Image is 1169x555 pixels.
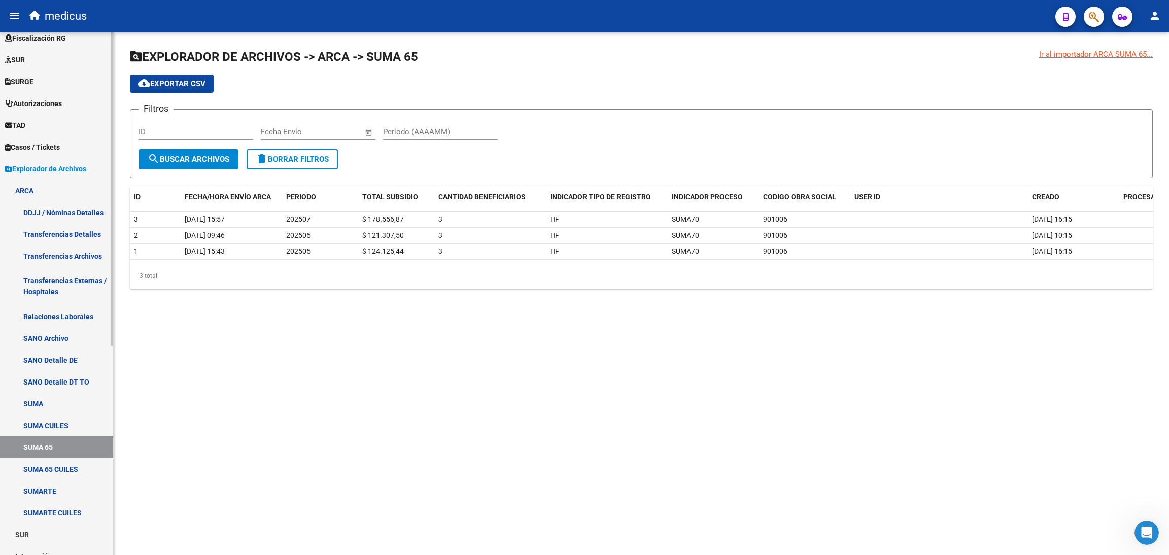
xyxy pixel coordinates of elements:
span: 202506 [286,231,311,239]
span: 202507 [286,215,311,223]
span: 3 [438,215,442,223]
button: Exportar CSV [130,75,214,93]
span: HF [550,231,559,239]
datatable-header-cell: INDICADOR TIPO DE REGISTRO [546,186,668,208]
mat-icon: menu [8,10,20,22]
span: INDICADOR TIPO DE REGISTRO [550,193,651,201]
datatable-header-cell: CREADO [1028,186,1119,208]
mat-icon: person [1149,10,1161,22]
span: Borrar Filtros [256,155,329,164]
div: 3 total [130,263,1153,289]
span: 901006 [763,247,787,255]
span: ID [134,193,141,201]
datatable-header-cell: FECHA/HORA ENVÍO ARCA [181,186,282,208]
span: Exportar CSV [138,79,205,88]
span: USER ID [854,193,880,201]
span: Explorador de Archivos [5,163,86,175]
h3: Filtros [139,101,174,116]
span: PERIODO [286,193,316,201]
mat-icon: search [148,153,160,165]
datatable-header-cell: CODIGO OBRA SOCIAL [759,186,850,208]
datatable-header-cell: TOTAL SUBSIDIO [358,186,434,208]
span: SUMA70 [672,247,699,255]
span: 901006 [763,231,787,239]
span: PROCESADO [1123,193,1165,201]
span: CANTIDAD BENEFICIARIOS [438,193,526,201]
span: $ 121.307,50 [362,231,404,239]
span: $ 124.125,44 [362,247,404,255]
mat-icon: delete [256,153,268,165]
datatable-header-cell: CANTIDAD BENEFICIARIOS [434,186,546,208]
span: HF [550,247,559,255]
span: [DATE] 15:43 [185,247,225,255]
iframe: Intercom live chat [1134,521,1159,545]
span: 901006 [763,215,787,223]
span: CODIGO OBRA SOCIAL [763,193,836,201]
span: TAD [5,120,25,131]
button: Open calendar [363,127,375,138]
span: 3 [134,215,138,223]
span: INDICADOR PROCESO [672,193,743,201]
span: Casos / Tickets [5,142,60,153]
datatable-header-cell: ID [130,186,181,208]
span: EXPLORADOR DE ARCHIVOS -> ARCA -> SUMA 65 [130,50,418,64]
datatable-header-cell: USER ID [850,186,1028,208]
span: [DATE] 09:46 [185,231,225,239]
span: TOTAL SUBSIDIO [362,193,418,201]
div: Ir al importador ARCA SUMA 65... [1039,49,1153,60]
span: Buscar Archivos [148,155,229,164]
span: [DATE] 10:15 [1032,231,1072,239]
span: SUMA70 [672,231,699,239]
span: Fiscalización RG [5,32,66,44]
span: [DATE] 15:57 [185,215,225,223]
span: HF [550,215,559,223]
span: SURGE [5,76,33,87]
button: Borrar Filtros [247,149,338,169]
input: Fecha fin [311,127,360,136]
span: 3 [438,247,442,255]
span: 2 [134,231,138,239]
span: SUR [5,54,25,65]
input: Fecha inicio [261,127,302,136]
mat-icon: cloud_download [138,77,150,89]
button: Buscar Archivos [139,149,238,169]
span: 202505 [286,247,311,255]
span: medicus [45,5,87,27]
span: [DATE] 16:15 [1032,247,1072,255]
span: $ 178.556,87 [362,215,404,223]
span: FECHA/HORA ENVÍO ARCA [185,193,271,201]
span: 3 [438,231,442,239]
datatable-header-cell: INDICADOR PROCESO [668,186,759,208]
span: 1 [134,247,138,255]
span: CREADO [1032,193,1059,201]
datatable-header-cell: PERIODO [282,186,358,208]
span: [DATE] 16:15 [1032,215,1072,223]
span: Autorizaciones [5,98,62,109]
span: SUMA70 [672,215,699,223]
